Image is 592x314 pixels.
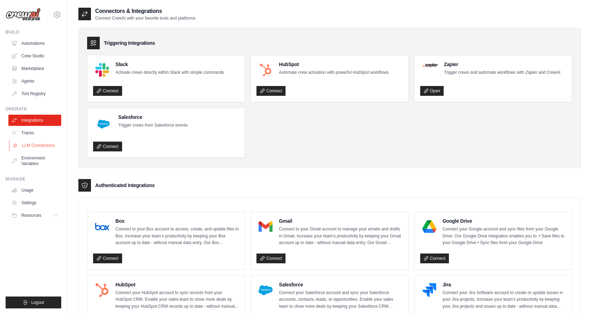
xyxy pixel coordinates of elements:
[115,61,224,68] h4: Slack
[115,69,224,76] p: Activate crews directly within Slack with simple commands
[8,115,61,126] a: Integrations
[422,220,436,234] img: Google Drive Logo
[279,217,402,224] h4: Gmail
[93,254,122,263] a: Connect
[93,142,122,151] a: Connect
[8,127,61,138] a: Traces
[8,50,61,62] a: Crew Studio
[443,226,566,247] p: Connect your Google account and sync files from your Google Drive. Our Google Drive integration e...
[95,182,155,189] h3: Authenticated Integrations
[8,63,61,74] a: Marketplace
[279,226,402,247] p: Connect to your Gmail account to manage your emails and drafts in Gmail. Increase your team’s pro...
[8,76,61,87] a: Agents
[443,281,566,288] h4: Jira
[8,197,61,208] a: Settings
[6,297,61,308] button: Logout
[115,290,239,310] p: Connect your HubSpot account to sync records from your HubSpot CRM. Enable your sales team to clo...
[420,254,449,263] a: Connect
[279,61,388,68] h4: HubSpot
[279,290,402,310] p: Connect your Salesforce account and sync your Salesforce accounts, contacts, leads, or opportunit...
[115,281,239,288] h4: HubSpot
[420,86,444,96] a: Open
[8,88,61,99] a: Tool Registry
[259,220,273,234] img: Gmail Logo
[118,122,188,129] p: Trigger crews from Salesforce events
[95,63,109,77] img: Slack Logo
[8,210,61,221] button: Resources
[422,63,438,67] img: Zapier Logo
[259,283,273,297] img: Salesforce Logo
[279,281,402,288] h4: Salesforce
[95,15,195,21] p: Connect CrewAI with your favorite tools and platforms
[259,63,273,77] img: HubSpot Logo
[104,40,155,47] h3: Triggering Integrations
[95,220,109,234] img: Box Logo
[6,8,41,21] img: Logo
[8,152,61,169] a: Environment Variables
[6,106,61,112] div: Operate
[95,7,195,15] h2: Connectors & Integrations
[444,61,561,68] h4: Zapier
[115,226,239,247] p: Connect to your Box account to access, create, and update files in Box. Increase your team’s prod...
[443,290,566,310] p: Connect your Jira Software account to create or update issues in your Jira projects. Increase you...
[93,86,122,96] a: Connect
[115,217,239,224] h4: Box
[279,69,388,76] p: Automate crew activation with powerful HubSpot workflows
[256,254,286,263] a: Connect
[9,140,62,151] a: LLM Connections
[6,176,61,182] div: Manage
[95,116,112,133] img: Salesforce Logo
[422,283,436,297] img: Jira Logo
[443,217,566,224] h4: Google Drive
[21,213,41,218] span: Resources
[444,69,561,76] p: Trigger crews and automate workflows with Zapier and CrewAI
[118,114,188,121] h4: Salesforce
[8,38,61,49] a: Automations
[256,86,286,96] a: Connect
[31,300,44,305] span: Logout
[95,283,109,297] img: HubSpot Logo
[6,29,61,35] div: Build
[8,185,61,196] a: Usage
